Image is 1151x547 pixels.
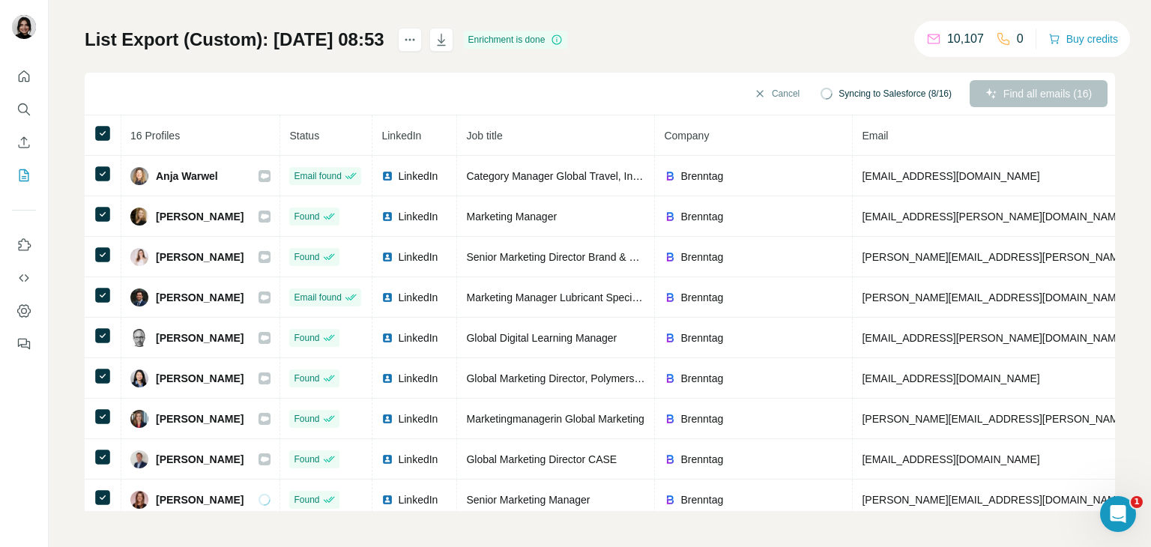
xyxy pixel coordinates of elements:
[664,251,676,263] img: company-logo
[862,211,1126,223] span: [EMAIL_ADDRESS][PERSON_NAME][DOMAIN_NAME]
[12,297,36,324] button: Dashboard
[130,167,148,185] img: Avatar
[381,211,393,223] img: LinkedIn logo
[12,232,36,259] button: Use Surfe on LinkedIn
[680,290,723,305] span: Brenntag
[466,130,502,142] span: Job title
[466,291,656,303] span: Marketing Manager Lubricant Specialties
[862,494,1126,506] span: [PERSON_NAME][EMAIL_ADDRESS][DOMAIN_NAME]
[156,250,244,265] span: [PERSON_NAME]
[664,130,709,142] span: Company
[289,130,319,142] span: Status
[294,412,319,426] span: Found
[398,250,438,265] span: LinkedIn
[680,411,723,426] span: Brenntag
[12,265,36,291] button: Use Surfe API
[466,494,590,506] span: Senior Marketing Manager
[156,290,244,305] span: [PERSON_NAME]
[664,211,676,223] img: company-logo
[862,130,888,142] span: Email
[130,248,148,266] img: Avatar
[294,331,319,345] span: Found
[381,413,393,425] img: LinkedIn logo
[85,28,384,52] h1: List Export (Custom): [DATE] 08:53
[839,87,952,100] span: Syncing to Salesforce (8/16)
[680,492,723,507] span: Brenntag
[680,169,723,184] span: Brenntag
[464,31,568,49] div: Enrichment is done
[156,411,244,426] span: [PERSON_NAME]
[862,291,1126,303] span: [PERSON_NAME][EMAIL_ADDRESS][DOMAIN_NAME]
[381,332,393,344] img: LinkedIn logo
[466,332,617,344] span: Global Digital Learning Manager
[398,452,438,467] span: LinkedIn
[947,30,984,48] p: 10,107
[466,453,617,465] span: Global Marketing Director CASE
[664,494,676,506] img: company-logo
[156,209,244,224] span: [PERSON_NAME]
[398,28,422,52] button: actions
[1048,28,1118,49] button: Buy credits
[130,369,148,387] img: Avatar
[294,210,319,223] span: Found
[381,453,393,465] img: LinkedIn logo
[680,452,723,467] span: Brenntag
[12,162,36,189] button: My lists
[466,372,681,384] span: Global Marketing Director, Polymers & Rubber
[466,413,644,425] span: Marketingmanagerin Global Marketing
[1100,496,1136,532] iframe: Intercom live chat
[466,251,668,263] span: Senior Marketing Director Brand & Strategy
[12,129,36,156] button: Enrich CSV
[862,372,1039,384] span: [EMAIL_ADDRESS][DOMAIN_NAME]
[398,209,438,224] span: LinkedIn
[381,372,393,384] img: LinkedIn logo
[862,453,1039,465] span: [EMAIL_ADDRESS][DOMAIN_NAME]
[466,211,557,223] span: Marketing Manager
[294,372,319,385] span: Found
[12,96,36,123] button: Search
[156,371,244,386] span: [PERSON_NAME]
[381,251,393,263] img: LinkedIn logo
[1017,30,1024,48] p: 0
[664,453,676,465] img: company-logo
[294,493,319,507] span: Found
[130,329,148,347] img: Avatar
[381,130,421,142] span: LinkedIn
[12,15,36,39] img: Avatar
[680,371,723,386] span: Brenntag
[664,291,676,303] img: company-logo
[398,169,438,184] span: LinkedIn
[664,332,676,344] img: company-logo
[130,130,180,142] span: 16 Profiles
[664,170,676,182] img: company-logo
[743,80,810,107] button: Cancel
[398,371,438,386] span: LinkedIn
[398,411,438,426] span: LinkedIn
[381,494,393,506] img: LinkedIn logo
[398,330,438,345] span: LinkedIn
[680,250,723,265] span: Brenntag
[664,372,676,384] img: company-logo
[381,170,393,182] img: LinkedIn logo
[862,170,1039,182] span: [EMAIL_ADDRESS][DOMAIN_NAME]
[130,208,148,226] img: Avatar
[156,492,244,507] span: [PERSON_NAME]
[664,413,676,425] img: company-logo
[466,170,754,182] span: Category Manager Global Travel, Indirect Procurement EMEA
[381,291,393,303] img: LinkedIn logo
[130,450,148,468] img: Avatar
[294,291,341,304] span: Email found
[680,330,723,345] span: Brenntag
[156,169,218,184] span: Anja Warwel
[156,330,244,345] span: [PERSON_NAME]
[398,492,438,507] span: LinkedIn
[12,330,36,357] button: Feedback
[130,288,148,306] img: Avatar
[294,250,319,264] span: Found
[680,209,723,224] span: Brenntag
[398,290,438,305] span: LinkedIn
[156,452,244,467] span: [PERSON_NAME]
[1131,496,1143,508] span: 1
[862,332,1126,344] span: [EMAIL_ADDRESS][PERSON_NAME][DOMAIN_NAME]
[294,453,319,466] span: Found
